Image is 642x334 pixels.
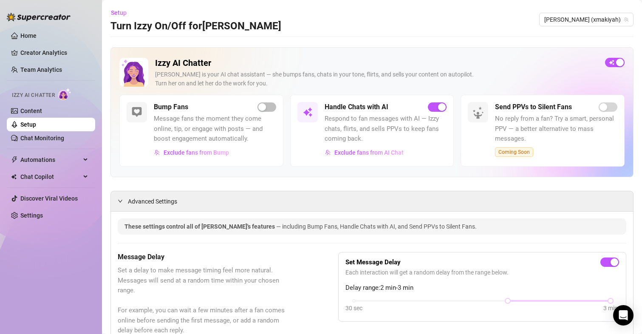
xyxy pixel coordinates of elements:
span: Izzy AI Chatter [12,91,55,99]
img: AI Chatter [58,88,71,100]
span: Setup [111,9,127,16]
h5: Handle Chats with AI [325,102,388,112]
span: Exclude fans from AI Chat [334,149,404,156]
div: [PERSON_NAME] is your AI chat assistant — she bumps fans, chats in your tone, flirts, and sells y... [155,70,598,88]
span: No reply from a fan? Try a smart, personal PPV — a better alternative to mass messages. [495,114,617,144]
span: These settings control all of [PERSON_NAME]'s features [124,223,276,230]
button: Setup [110,6,133,20]
h5: Bump Fans [154,102,188,112]
img: Chat Copilot [11,174,17,180]
div: Open Intercom Messenger [613,305,634,326]
a: Team Analytics [20,66,62,73]
img: svg%3e [132,107,142,117]
a: Chat Monitoring [20,135,64,142]
img: svg%3e [325,150,331,156]
h5: Send PPVs to Silent Fans [495,102,572,112]
h5: Message Delay [118,252,296,262]
span: expanded [118,198,123,204]
strong: Set Message Delay [345,258,401,266]
span: Automations [20,153,81,167]
span: Coming Soon [495,147,533,157]
span: team [624,17,629,22]
img: logo-BBDzfeDw.svg [7,13,71,21]
a: Setup [20,121,36,128]
button: Exclude fans from AI Chat [325,146,404,159]
h2: Izzy AI Chatter [155,58,598,68]
span: Each interaction will get a random delay from the range below. [345,268,619,277]
span: thunderbolt [11,156,18,163]
a: Creator Analytics [20,46,88,59]
a: Settings [20,212,43,219]
span: Message fans the moment they come online, tip, or engage with posts — and boost engagement automa... [154,114,276,144]
img: svg%3e [303,107,313,117]
span: Delay range: 2 min - 3 min [345,283,619,293]
span: maki (xmakiyah) [544,13,628,26]
span: Advanced Settings [128,197,177,206]
div: 30 sec [345,303,362,313]
span: Chat Copilot [20,170,81,184]
div: 3 min [603,303,618,313]
span: Exclude fans from Bump [164,149,229,156]
a: Content [20,108,42,114]
a: Home [20,32,37,39]
img: silent-fans-ppv-o-N6Mmdf.svg [472,107,486,120]
span: Respond to fan messages with AI — Izzy chats, flirts, and sells PPVs to keep fans coming back. [325,114,447,144]
div: expanded [118,196,128,206]
h3: Turn Izzy On/Off for [PERSON_NAME] [110,20,281,33]
img: Izzy AI Chatter [119,58,148,87]
button: Exclude fans from Bump [154,146,229,159]
a: Discover Viral Videos [20,195,78,202]
img: svg%3e [154,150,160,156]
span: — including Bump Fans, Handle Chats with AI, and Send PPVs to Silent Fans. [276,223,477,230]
